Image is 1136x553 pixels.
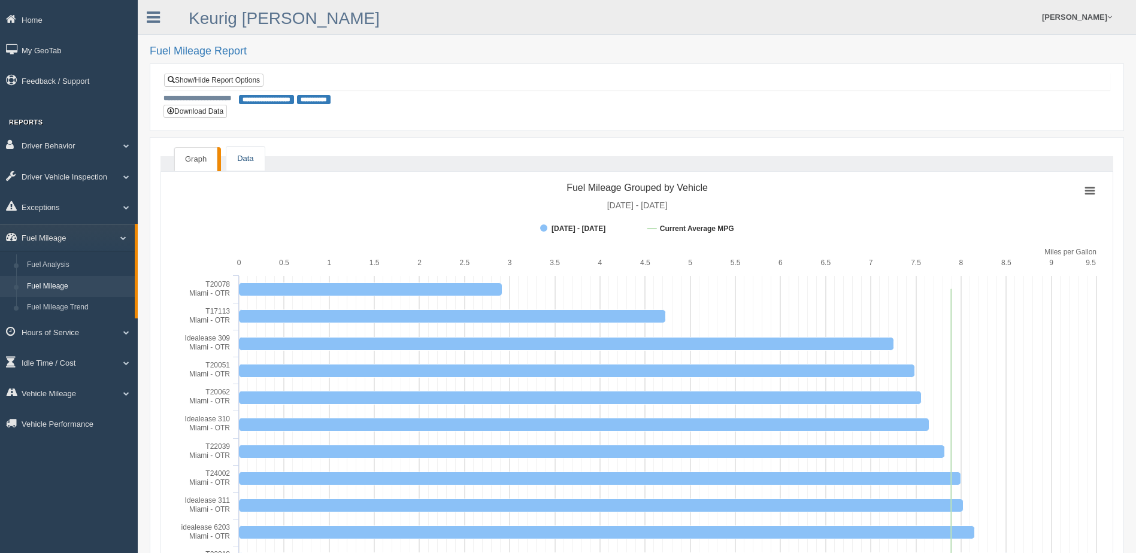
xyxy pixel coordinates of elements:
[660,224,734,233] tspan: Current Average MPG
[189,397,230,405] tspan: Miami - OTR
[189,289,230,297] tspan: Miami - OTR
[185,334,231,342] tspan: Idealease 309
[369,259,380,267] text: 1.5
[226,147,264,171] a: Data
[205,442,230,451] tspan: T22039
[731,259,741,267] text: 5.5
[237,259,241,267] text: 0
[279,259,289,267] text: 0.5
[820,259,831,267] text: 6.5
[150,45,1124,57] h2: Fuel Mileage Report
[189,316,230,324] tspan: Miami - OTR
[778,259,783,267] text: 6
[327,259,331,267] text: 1
[189,370,230,378] tspan: Miami - OTR
[911,259,921,267] text: 7.5
[189,532,230,540] tspan: Miami - OTR
[189,478,230,487] tspan: Miami - OTR
[1086,259,1096,267] text: 9.5
[164,74,263,87] a: Show/Hide Report Options
[174,147,217,172] a: Graph
[189,343,230,351] tspan: Miami - OTR
[189,451,230,460] tspan: Miami - OTR
[205,280,230,288] tspan: T20078
[1044,248,1096,256] tspan: Miles per Gallon
[567,183,708,193] tspan: Fuel Mileage Grouped by Vehicle
[1049,259,1053,267] text: 9
[205,361,230,369] tspan: T20051
[22,297,135,318] a: Fuel Mileage Trend
[22,276,135,297] a: Fuel Mileage
[869,259,873,267] text: 7
[417,259,422,267] text: 2
[205,469,230,478] tspan: T24002
[640,259,650,267] text: 4.5
[508,259,512,267] text: 3
[552,224,605,233] tspan: [DATE] - [DATE]
[598,259,602,267] text: 4
[185,415,231,423] tspan: Idealease 310
[459,259,469,267] text: 2.5
[189,424,230,432] tspan: Miami - OTR
[185,496,231,505] tspan: Idealease 311
[205,307,230,315] tspan: T17113
[688,259,692,267] text: 5
[163,105,227,118] button: Download Data
[550,259,560,267] text: 3.5
[189,9,380,28] a: Keurig [PERSON_NAME]
[959,259,964,267] text: 8
[607,200,668,210] tspan: [DATE] - [DATE]
[22,254,135,276] a: Fuel Analysis
[181,523,231,531] tspan: idealease 6203
[205,388,230,396] tspan: T20062
[189,505,230,513] tspan: Miami - OTR
[1001,259,1011,267] text: 8.5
